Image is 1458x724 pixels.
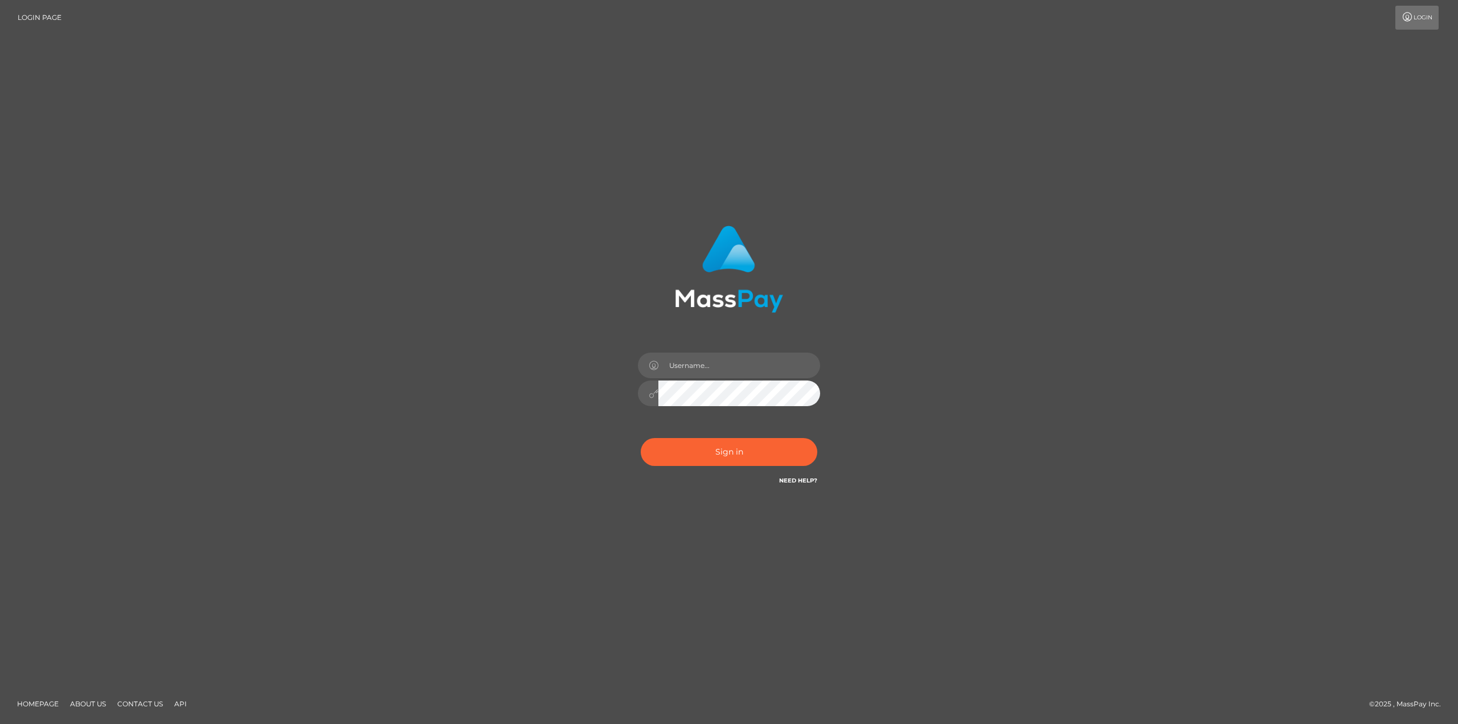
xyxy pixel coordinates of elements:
input: Username... [658,353,820,378]
img: MassPay Login [675,226,783,313]
a: Login [1395,6,1439,30]
a: Need Help? [779,477,817,484]
a: Contact Us [113,695,167,713]
button: Sign in [641,438,817,466]
a: About Us [65,695,110,713]
a: Login Page [18,6,62,30]
div: © 2025 , MassPay Inc. [1369,698,1449,710]
a: API [170,695,191,713]
a: Homepage [13,695,63,713]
